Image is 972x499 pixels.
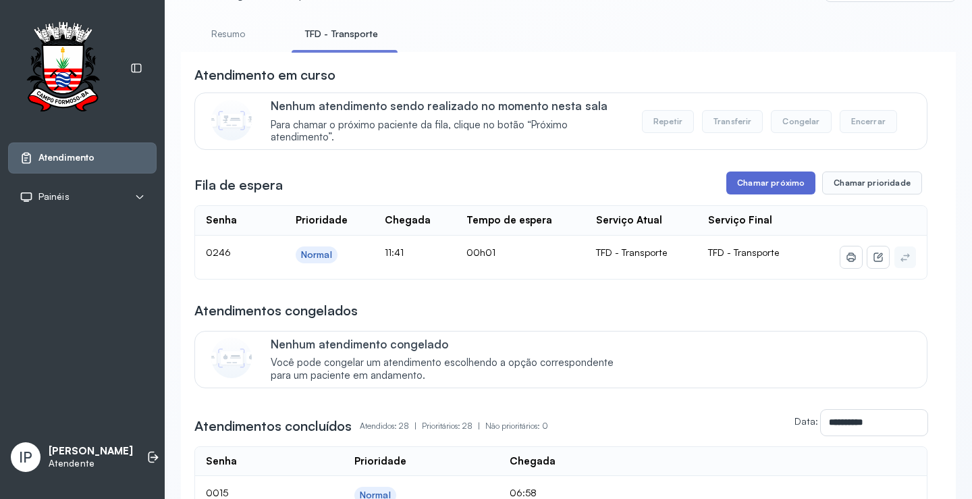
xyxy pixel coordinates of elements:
button: Congelar [771,110,831,133]
p: Nenhum atendimento congelado [271,337,628,351]
a: TFD - Transporte [292,23,392,45]
div: TFD - Transporte [596,246,686,259]
span: 0015 [206,487,228,498]
span: | [478,421,480,431]
div: Senha [206,214,237,227]
div: Serviço Atual [596,214,662,227]
p: [PERSON_NAME] [49,445,133,458]
div: Senha [206,455,237,468]
span: Para chamar o próximo paciente da fila, clique no botão “Próximo atendimento”. [271,119,628,145]
p: Não prioritários: 0 [485,417,548,436]
a: Atendimento [20,151,145,165]
span: 11:41 [385,246,404,258]
p: Atendidos: 28 [360,417,422,436]
span: 06:58 [510,487,537,498]
p: Prioritários: 28 [422,417,485,436]
h3: Atendimentos concluídos [194,417,352,436]
div: Tempo de espera [466,214,552,227]
h3: Atendimento em curso [194,65,335,84]
h3: Fila de espera [194,176,283,194]
span: 00h01 [466,246,495,258]
button: Chamar prioridade [822,172,922,194]
span: 0246 [206,246,231,258]
h3: Atendimentos congelados [194,301,358,320]
div: Normal [301,249,332,261]
p: Atendente [49,458,133,469]
button: Chamar próximo [726,172,815,194]
div: Chegada [385,214,431,227]
span: Atendimento [38,152,94,163]
img: Imagem de CalloutCard [211,100,252,140]
a: Resumo [181,23,275,45]
div: Prioridade [296,214,348,227]
img: Imagem de CalloutCard [211,338,252,378]
div: Chegada [510,455,556,468]
button: Repetir [642,110,694,133]
div: Serviço Final [708,214,772,227]
p: Nenhum atendimento sendo realizado no momento nesta sala [271,99,628,113]
label: Data: [794,415,818,427]
img: Logotipo do estabelecimento [14,22,111,115]
div: Prioridade [354,455,406,468]
span: Painéis [38,191,70,203]
span: Você pode congelar um atendimento escolhendo a opção correspondente para um paciente em andamento. [271,357,628,382]
span: TFD - Transporte [708,246,779,258]
button: Encerrar [840,110,897,133]
button: Transferir [702,110,763,133]
span: | [414,421,416,431]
